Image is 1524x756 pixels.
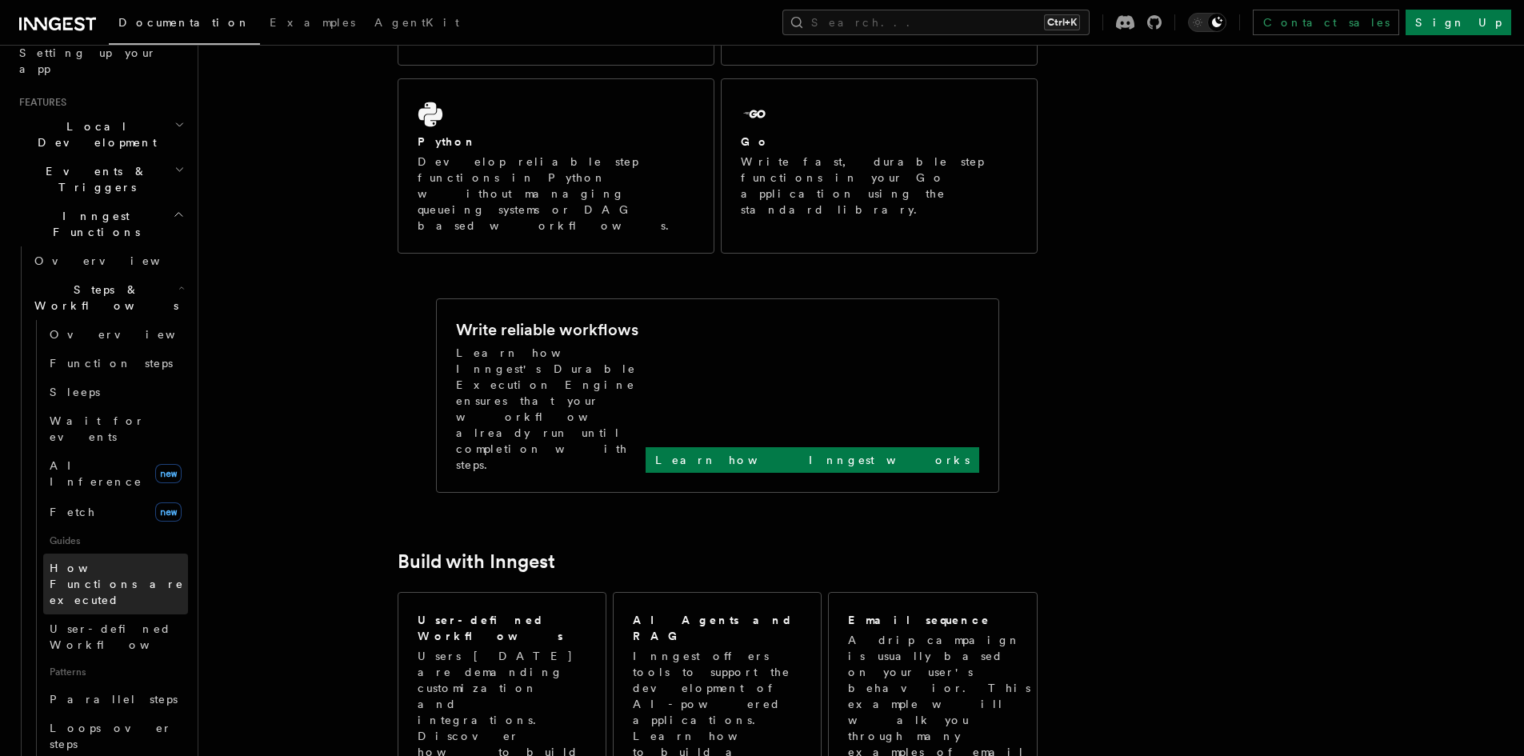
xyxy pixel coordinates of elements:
span: Guides [43,528,188,554]
a: PythonDevelop reliable step functions in Python without managing queueing systems or DAG based wo... [398,78,714,254]
h2: Write reliable workflows [456,318,638,341]
span: Local Development [13,118,174,150]
span: AI Inference [50,459,142,488]
a: Overview [43,320,188,349]
a: Setting up your app [13,38,188,83]
span: Fetch [50,506,96,518]
span: Wait for events [50,414,145,443]
span: Function steps [50,357,173,370]
a: Sleeps [43,378,188,406]
span: Setting up your app [19,46,157,75]
h2: AI Agents and RAG [633,612,804,644]
span: Loops over steps [50,722,172,750]
span: Overview [50,328,214,341]
a: Examples [260,5,365,43]
button: Steps & Workflows [28,275,188,320]
span: Steps & Workflows [28,282,178,314]
span: new [155,464,182,483]
span: How Functions are executed [50,562,184,606]
kbd: Ctrl+K [1044,14,1080,30]
button: Local Development [13,112,188,157]
span: AgentKit [374,16,459,29]
a: Function steps [43,349,188,378]
button: Events & Triggers [13,157,188,202]
span: User-defined Workflows [50,622,194,651]
a: How Functions are executed [43,554,188,614]
span: Patterns [43,659,188,685]
a: Overview [28,246,188,275]
a: Parallel steps [43,685,188,714]
a: Build with Inngest [398,550,555,573]
a: Contact sales [1253,10,1399,35]
h2: Go [741,134,770,150]
a: Documentation [109,5,260,45]
span: new [155,502,182,522]
h2: Python [418,134,477,150]
h2: Email sequence [848,612,990,628]
h2: User-defined Workflows [418,612,586,644]
a: Fetchnew [43,496,188,528]
a: AI Inferencenew [43,451,188,496]
a: Sign Up [1406,10,1511,35]
a: User-defined Workflows [43,614,188,659]
p: Write fast, durable step functions in your Go application using the standard library. [741,154,1018,218]
span: Overview [34,254,199,267]
p: Develop reliable step functions in Python without managing queueing systems or DAG based workflows. [418,154,694,234]
span: Features [13,96,66,109]
span: Inngest Functions [13,208,173,240]
p: Learn how Inngest works [655,452,970,468]
span: Examples [270,16,355,29]
a: AgentKit [365,5,469,43]
span: Parallel steps [50,693,178,706]
span: Events & Triggers [13,163,174,195]
span: Documentation [118,16,250,29]
span: Sleeps [50,386,100,398]
button: Toggle dark mode [1188,13,1226,32]
button: Search...Ctrl+K [782,10,1090,35]
a: Learn how Inngest works [646,447,979,473]
a: GoWrite fast, durable step functions in your Go application using the standard library. [721,78,1038,254]
button: Inngest Functions [13,202,188,246]
a: Wait for events [43,406,188,451]
p: Learn how Inngest's Durable Execution Engine ensures that your workflow already run until complet... [456,345,646,473]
